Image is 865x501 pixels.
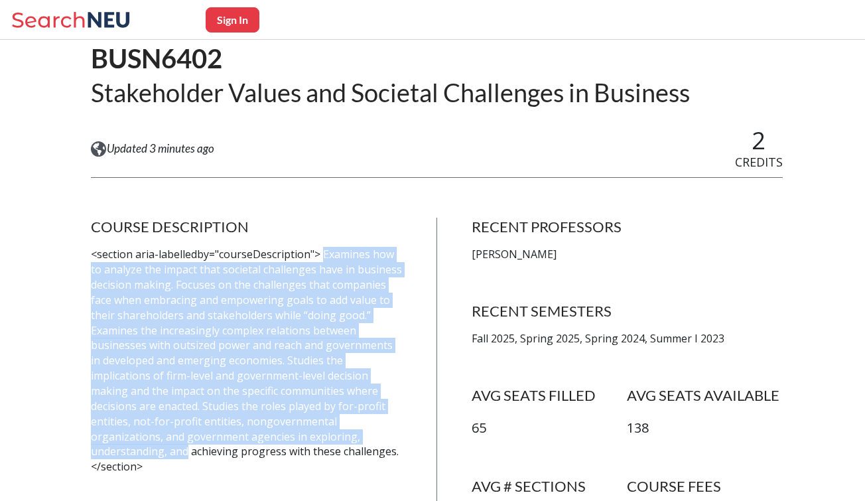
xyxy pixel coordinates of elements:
h4: AVG # SECTIONS [472,477,628,496]
h2: Stakeholder Values and Societal Challenges in Business [91,76,690,109]
p: Fall 2025, Spring 2025, Spring 2024, Summer I 2023 [472,331,783,346]
p: <section aria-labelledby="courseDescription"> Examines how to analyze the impact that societal ch... [91,247,402,474]
button: Sign In [206,7,259,33]
h4: RECENT PROFESSORS [472,218,783,236]
h4: RECENT SEMESTERS [472,302,783,321]
p: 65 [472,419,628,438]
span: Updated 3 minutes ago [107,141,214,156]
span: CREDITS [735,154,783,170]
p: 138 [627,419,783,438]
p: [PERSON_NAME] [472,247,783,262]
h4: AVG SEATS FILLED [472,386,628,405]
h1: BUSN6402 [91,42,690,76]
span: 2 [752,124,765,157]
h4: AVG SEATS AVAILABLE [627,386,783,405]
h4: COURSE DESCRIPTION [91,218,402,236]
h4: COURSE FEES [627,477,783,496]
